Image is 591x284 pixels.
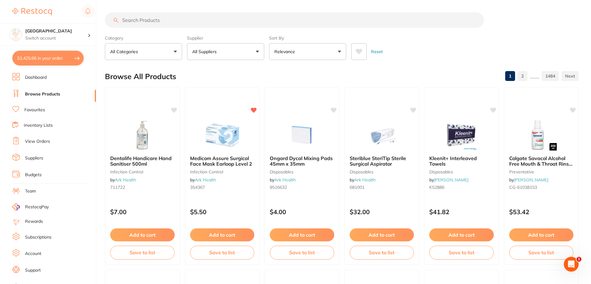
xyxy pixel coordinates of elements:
[12,51,84,66] button: $1,425.66 in your order
[270,169,334,174] small: disposables
[25,267,41,273] a: Support
[530,73,539,80] p: ......
[429,208,494,215] p: $41.82
[429,177,468,183] span: by
[350,228,414,241] button: Add to cart
[509,246,574,259] button: Save to list
[105,35,182,41] label: Category
[190,155,252,167] span: Medicom Assure Surgical Face Mask Earloop Level 2
[509,228,574,241] button: Add to cart
[105,72,176,81] h2: Browse All Products
[122,120,162,150] img: Dentalife Handicare Hand Sanitiser 500ml
[25,91,60,97] a: Browse Products
[25,35,88,41] p: Switch account
[110,155,175,167] b: Dentalife Handicare Hand Sanitiser 500ml
[282,120,322,150] img: Ongard Dycal Mixing Pads 45mm x 35mm
[509,177,548,183] span: by
[190,184,205,190] span: 354367
[12,203,49,210] a: RestocqPay
[110,246,175,259] button: Save to list
[269,43,346,60] button: Relevance
[12,203,20,210] img: RestocqPay
[25,155,43,161] a: Suppliers
[270,208,334,215] p: $4.00
[24,107,45,113] a: Favourites
[190,155,255,167] b: Medicom Assure Surgical Face Mask Earloop Level 2
[350,184,364,190] span: 681001
[187,35,264,41] label: Supplier
[105,12,484,28] input: Search Products
[270,177,296,183] span: by
[564,257,579,272] iframe: Intercom live chat
[110,169,175,174] small: infection control
[429,169,494,174] small: disposables
[350,246,414,259] button: Save to list
[110,208,175,215] p: $7.00
[195,177,216,183] a: Ark Health
[25,138,50,145] a: View Orders
[429,246,494,259] button: Save to list
[521,120,561,150] img: Colgate Savacol Alcohol Free Mouth & Throat Rinse 300ml X 6
[350,155,414,167] b: Steriblue SteriTip Sterile Surgical Aspirator
[518,70,527,82] a: 2
[270,155,333,167] span: Ongard Dycal Mixing Pads 45mm x 35mm
[25,172,42,178] a: Budgets
[434,177,468,183] a: [PERSON_NAME]
[429,228,494,241] button: Add to cart
[190,228,255,241] button: Add to cart
[350,177,376,183] span: by
[270,184,287,190] span: 9516632
[190,169,255,174] small: infection control
[441,120,481,150] img: Kleenit+ Interleaved Towels
[542,70,559,82] a: 1484
[115,177,136,183] a: Ark Health
[369,43,385,60] button: Reset
[202,120,242,150] img: Medicom Assure Surgical Face Mask Earloop Level 2
[354,177,376,183] a: Ark Health
[110,49,140,55] p: All Categories
[12,5,52,19] a: Restocq Logo
[509,155,574,167] b: Colgate Savacol Alcohol Free Mouth & Throat Rinse 300ml X 6
[429,184,444,190] span: K52886
[274,177,296,183] a: Ark Health
[25,28,88,34] h4: Katoomba Dental Centre
[25,218,43,225] a: Rewards
[190,246,255,259] button: Save to list
[12,8,52,15] img: Restocq Logo
[190,208,255,215] p: $5.50
[270,155,334,167] b: Ongard Dycal Mixing Pads 45mm x 35mm
[110,228,175,241] button: Add to cart
[350,155,406,167] span: Steriblue SteriTip Sterile Surgical Aspirator
[362,120,402,150] img: Steriblue SteriTip Sterile Surgical Aspirator
[274,49,298,55] p: Relevance
[110,177,136,183] span: by
[187,43,264,60] button: All Suppliers
[25,251,41,257] a: Account
[25,74,47,81] a: Dashboard
[576,257,581,262] span: 1
[509,184,537,190] span: CG-61038153
[105,43,182,60] button: All Categories
[505,70,515,82] a: 1
[514,177,548,183] a: [PERSON_NAME]
[350,169,414,174] small: disposables
[192,49,219,55] p: All Suppliers
[509,208,574,215] p: $53.42
[269,35,346,41] label: Sort By
[270,246,334,259] button: Save to list
[190,177,216,183] span: by
[350,208,414,215] p: $32.00
[429,155,477,167] span: Kleenit+ Interleaved Towels
[270,228,334,241] button: Add to cart
[509,169,574,174] small: preventative
[110,184,125,190] span: 711722
[25,234,52,240] a: Subscriptions
[110,155,172,167] span: Dentalife Handicare Hand Sanitiser 500ml
[429,155,494,167] b: Kleenit+ Interleaved Towels
[509,155,572,173] span: Colgate Savacol Alcohol Free Mouth & Throat Rinse 300ml X 6
[25,204,49,210] span: RestocqPay
[25,188,36,194] a: Team
[10,28,22,41] img: Katoomba Dental Centre
[24,122,53,129] a: Inventory Lists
